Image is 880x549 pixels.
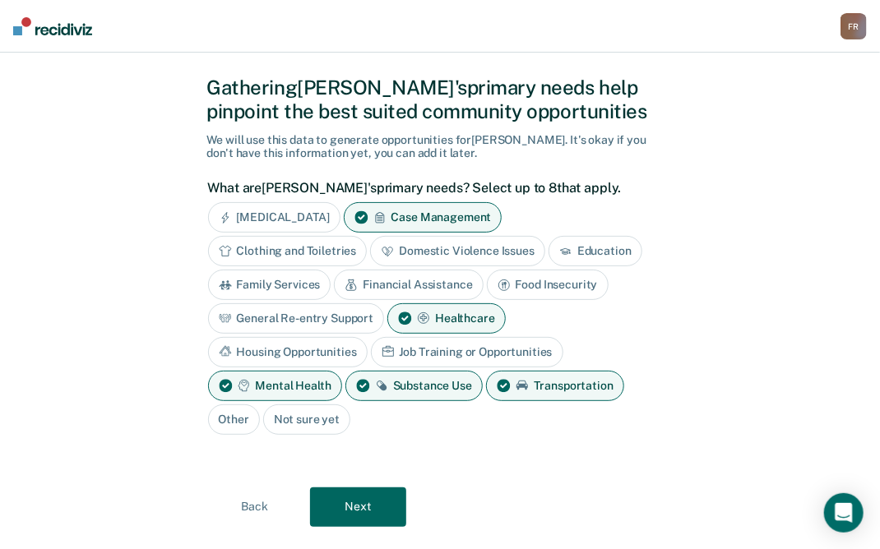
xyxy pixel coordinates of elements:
div: Clothing and Toiletries [208,236,368,266]
div: Other [208,404,260,435]
div: Domestic Violence Issues [370,236,545,266]
label: What are [PERSON_NAME]'s primary needs? Select up to 8 that apply. [208,180,665,196]
div: Financial Assistance [334,270,483,300]
div: Not sure yet [263,404,350,435]
div: [MEDICAL_DATA] [208,202,340,233]
div: Healthcare [387,303,506,334]
div: F R [841,13,867,39]
div: Open Intercom Messenger [824,493,864,533]
div: Case Management [344,202,503,233]
div: Education [549,236,642,266]
div: Housing Opportunities [208,337,368,367]
button: FR [841,13,867,39]
div: Family Services [208,270,331,300]
div: General Re-entry Support [208,303,385,334]
div: Food Insecurity [487,270,609,300]
div: Transportation [486,371,624,401]
div: Substance Use [345,371,483,401]
div: Mental Health [208,371,342,401]
div: We will use this data to generate opportunities for [PERSON_NAME] . It's okay if you don't have t... [207,133,674,161]
button: Next [310,487,406,527]
div: Job Training or Opportunities [371,337,563,367]
img: Recidiviz [13,17,92,35]
button: Back [207,487,303,527]
div: Gathering [PERSON_NAME]'s primary needs help pinpoint the best suited community opportunities [207,76,674,123]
